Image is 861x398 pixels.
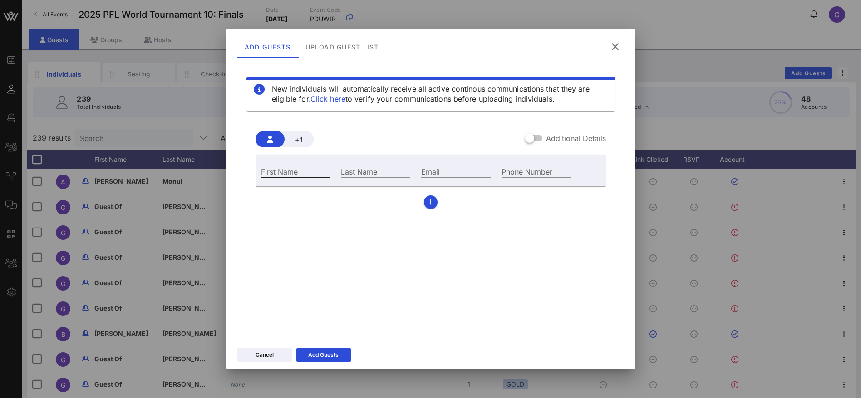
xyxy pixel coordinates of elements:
a: Click here [310,94,345,103]
span: +1 [292,136,306,143]
button: +1 [285,131,314,147]
button: Add Guests [296,348,351,362]
div: Upload Guest List [298,36,386,58]
div: Add Guests [237,36,298,58]
div: New individuals will automatically receive all active continous communications that they are elig... [272,84,608,104]
div: Cancel [256,350,274,359]
label: Additional Details [546,134,606,143]
button: Cancel [237,348,292,362]
div: Add Guests [308,350,339,359]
